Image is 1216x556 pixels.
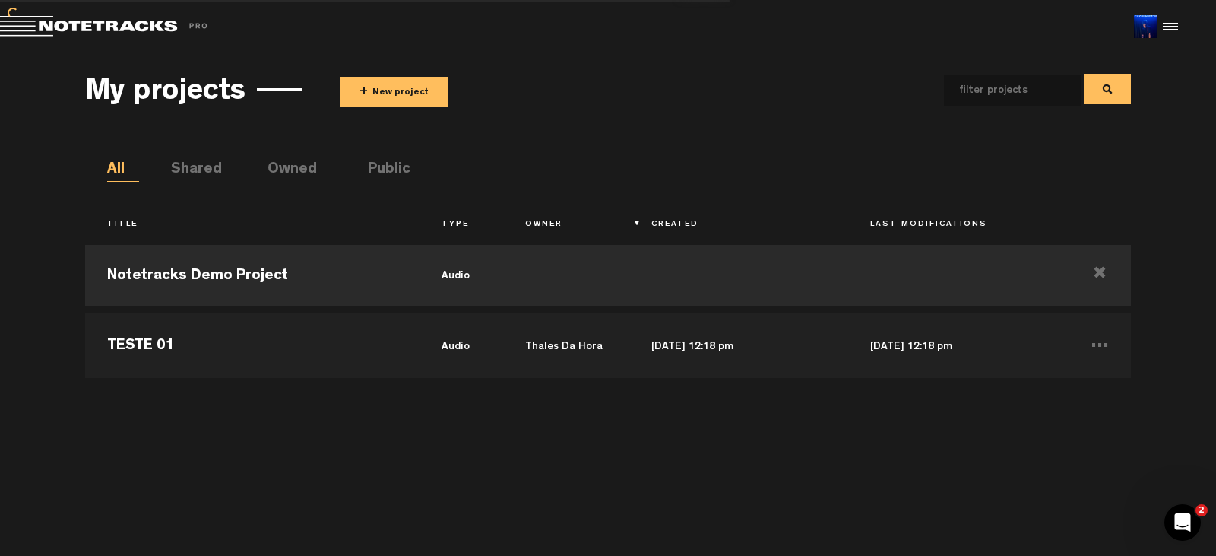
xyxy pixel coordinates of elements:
td: audio [420,241,503,310]
td: [DATE] 12:18 pm [848,310,1068,378]
li: Owned [268,159,299,182]
li: Public [368,159,400,182]
img: ACg8ocJUT6kV_waIMCisfa33qoNl97Z1ANGPeJTI6SDXkWqbpxMpHoQ=s96-c [1134,15,1157,38]
h3: My projects [85,77,245,110]
span: + [359,84,368,101]
td: Thales Da Hora [503,310,629,378]
td: [DATE] 12:18 pm [629,310,849,378]
iframe: Intercom live chat [1164,504,1201,541]
td: TESTE 01 [85,310,420,378]
td: Notetracks Demo Project [85,241,420,310]
td: audio [420,310,503,378]
th: Owner [503,212,629,238]
th: Title [85,212,420,238]
td: ... [1068,310,1131,378]
th: Type [420,212,503,238]
li: All [107,159,139,182]
th: Created [629,212,849,238]
input: filter projects [944,75,1056,106]
th: Last Modifications [848,212,1068,238]
button: +New project [340,77,448,107]
li: Shared [171,159,203,182]
span: 2 [1195,504,1208,516]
